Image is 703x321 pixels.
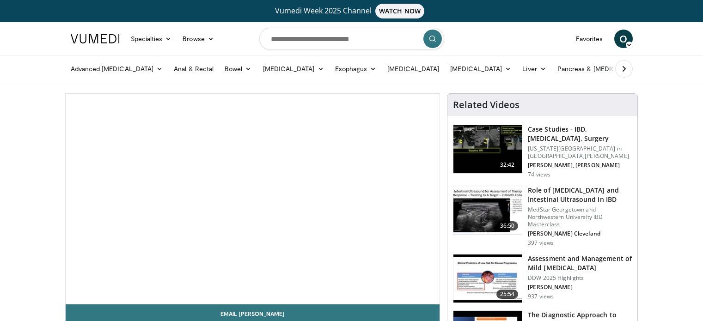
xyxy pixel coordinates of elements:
h3: Assessment and Management of Mild [MEDICAL_DATA] [528,254,632,273]
a: [MEDICAL_DATA] [257,60,330,78]
a: Favorites [570,30,609,48]
a: Pancreas & [MEDICAL_DATA] [552,60,660,78]
p: MedStar Georgetown and Northwestern University IBD Masterclass [528,206,632,228]
a: Browse [177,30,220,48]
h3: Case Studies - IBD, [MEDICAL_DATA], Surgery [528,125,632,143]
p: [PERSON_NAME], [PERSON_NAME] [528,162,632,169]
span: 32:42 [496,160,519,170]
p: [PERSON_NAME] Cleveland [528,230,632,237]
img: c196d6d6-6b3a-4c95-8c87-8c0d67d5341e.150x105_q85_crop-smart_upscale.jpg [453,186,522,234]
a: [MEDICAL_DATA] [445,60,517,78]
img: VuMedi Logo [71,34,120,43]
span: WATCH NOW [375,4,424,18]
a: Bowel [219,60,257,78]
span: 25:54 [496,290,519,299]
a: 25:54 Assessment and Management of Mild [MEDICAL_DATA] DDW 2025 Highlights [PERSON_NAME] 937 views [453,254,632,303]
a: Anal & Rectal [168,60,219,78]
p: [PERSON_NAME] [528,284,632,291]
a: Esophagus [330,60,382,78]
p: 74 views [528,171,550,178]
h4: Related Videos [453,99,520,110]
a: [MEDICAL_DATA] [382,60,445,78]
p: [US_STATE][GEOGRAPHIC_DATA] in [GEOGRAPHIC_DATA][PERSON_NAME] [528,145,632,160]
p: DDW 2025 Highlights [528,274,632,282]
img: 736b7aaf-bac1-419e-a35b-a13ebf60efb0.150x105_q85_crop-smart_upscale.jpg [453,254,522,303]
p: 397 views [528,239,554,247]
h3: Role of [MEDICAL_DATA] and Intestinal Ultrasound in IBD [528,186,632,204]
a: 32:42 Case Studies - IBD, [MEDICAL_DATA], Surgery [US_STATE][GEOGRAPHIC_DATA] in [GEOGRAPHIC_DATA... [453,125,632,178]
video-js: Video Player [66,94,440,304]
p: 937 views [528,293,554,300]
a: Vumedi Week 2025 ChannelWATCH NOW [72,4,631,18]
a: Advanced [MEDICAL_DATA] [65,60,169,78]
a: Liver [517,60,551,78]
input: Search topics, interventions [259,28,444,50]
a: Specialties [125,30,177,48]
span: 36:50 [496,221,519,230]
img: 5a966fe5-c395-4157-9403-5efba85cda9d.150x105_q85_crop-smart_upscale.jpg [453,125,522,173]
a: 36:50 Role of [MEDICAL_DATA] and Intestinal Ultrasound in IBD MedStar Georgetown and Northwestern... [453,186,632,247]
a: O [614,30,633,48]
